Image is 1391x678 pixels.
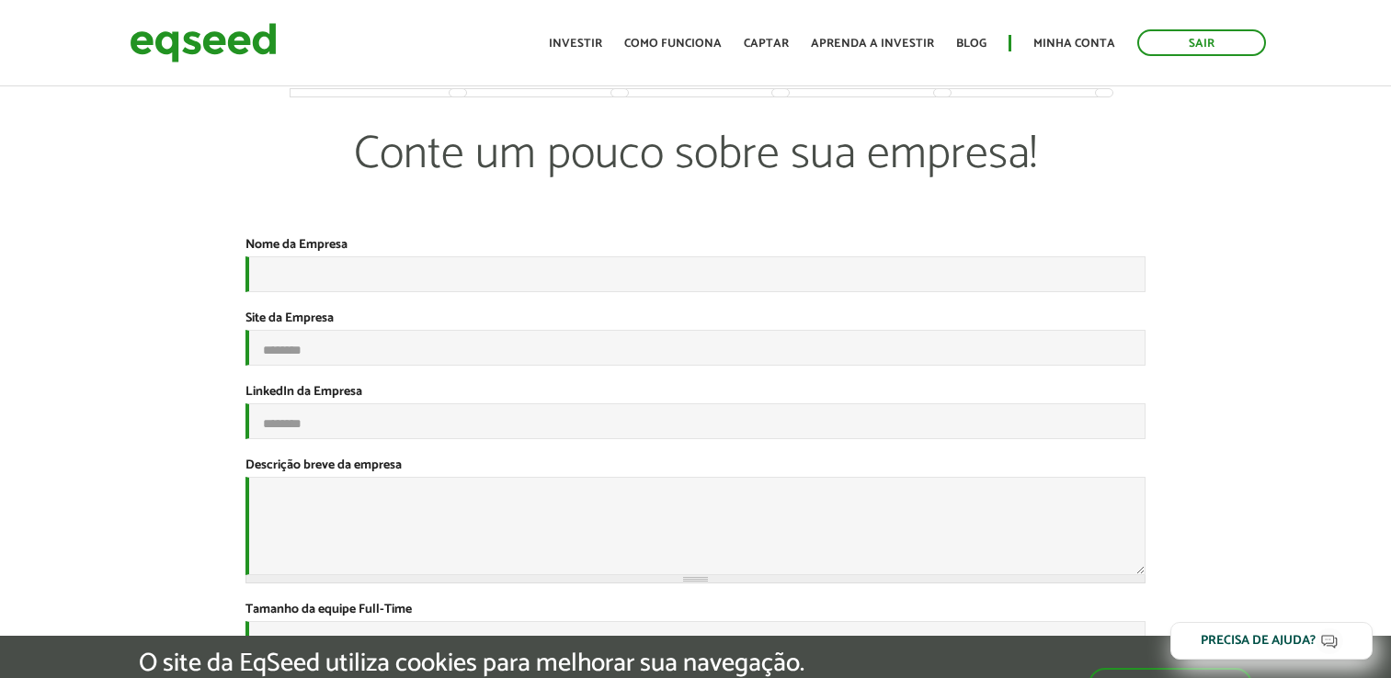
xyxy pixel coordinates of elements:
a: Blog [956,38,986,50]
label: Descrição breve da empresa [245,459,402,472]
p: Conte um pouco sobre sua empresa! [291,127,1100,237]
label: Tamanho da equipe Full-Time [245,604,412,616]
a: Sair [1137,29,1266,56]
h5: O site da EqSeed utiliza cookies para melhorar sua navegação. [139,650,804,678]
a: Minha conta [1033,38,1115,50]
label: LinkedIn da Empresa [245,386,362,399]
a: Como funciona [624,38,722,50]
img: EqSeed [130,18,277,67]
a: Investir [549,38,602,50]
a: Aprenda a investir [811,38,934,50]
label: Site da Empresa [245,312,334,325]
label: Nome da Empresa [245,239,348,252]
a: Captar [744,38,789,50]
